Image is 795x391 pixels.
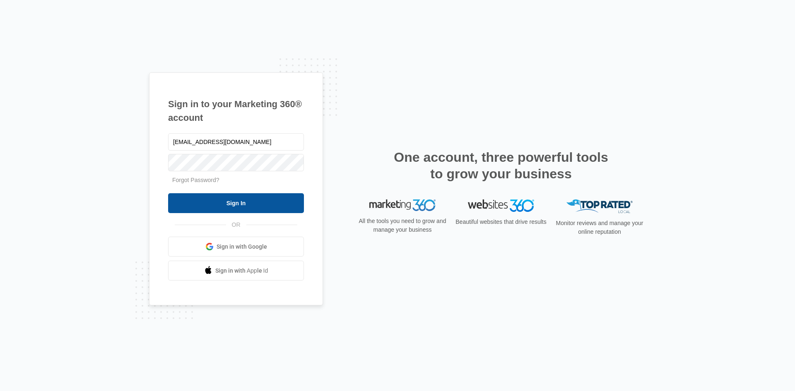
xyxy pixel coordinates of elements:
a: Forgot Password? [172,177,219,183]
h2: One account, three powerful tools to grow your business [391,149,611,182]
input: Sign In [168,193,304,213]
img: Marketing 360 [369,199,436,211]
p: Beautiful websites that drive results [455,218,547,226]
a: Sign in with Google [168,237,304,257]
span: Sign in with Apple Id [215,266,268,275]
span: OR [226,221,246,229]
img: Top Rated Local [566,199,633,213]
a: Sign in with Apple Id [168,261,304,281]
h1: Sign in to your Marketing 360® account [168,97,304,125]
span: Sign in with Google [217,242,267,251]
p: All the tools you need to grow and manage your business [356,217,449,234]
input: Email [168,133,304,151]
p: Monitor reviews and manage your online reputation [553,219,646,236]
img: Websites 360 [468,199,534,211]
